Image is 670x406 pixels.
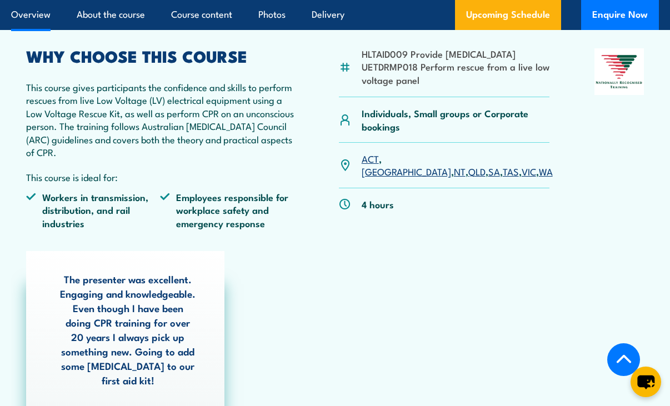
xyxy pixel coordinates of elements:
[362,198,394,210] p: 4 hours
[160,191,294,229] li: Employees responsible for workplace safety and emergency response
[454,164,466,178] a: NT
[503,164,519,178] a: TAS
[468,164,486,178] a: QLD
[26,81,294,158] p: This course gives participants the confidence and skills to perform rescues from live Low Voltage...
[362,47,550,60] li: HLTAID009 Provide [MEDICAL_DATA]
[59,272,197,387] p: The presenter was excellent. Engaging and knowledgeable. Even though I have been doing CPR traini...
[522,164,536,178] a: VIC
[631,367,661,397] button: chat-button
[488,164,500,178] a: SA
[26,48,294,63] h2: WHY CHOOSE THIS COURSE
[362,164,451,178] a: [GEOGRAPHIC_DATA]
[539,164,553,178] a: WA
[594,48,644,95] img: Nationally Recognised Training logo.
[362,60,550,86] li: UETDRMP018 Perform rescue from a live low voltage panel
[362,107,550,133] p: Individuals, Small groups or Corporate bookings
[26,191,160,229] li: Workers in transmission, distribution, and rail industries
[362,152,553,178] p: , , , , , , ,
[362,152,379,165] a: ACT
[26,171,294,183] p: This course is ideal for:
